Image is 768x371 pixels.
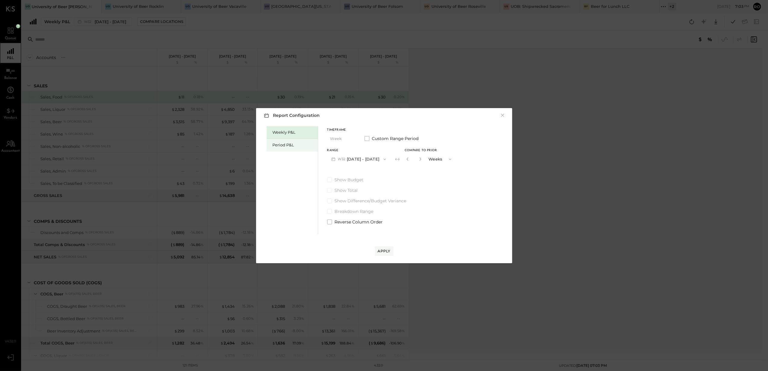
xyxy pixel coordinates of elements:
span: Custom Range Period [372,136,419,142]
div: Apply [378,248,390,254]
div: Weekly P&L [273,129,315,135]
button: Weeks [425,154,456,165]
button: Week [327,133,357,144]
span: W32 [338,157,347,162]
button: Apply [375,246,393,256]
div: Period P&L [273,142,315,148]
span: Breakdown Range [335,208,374,214]
span: Reverse Column Order [335,219,383,225]
span: Show Difference/Budget Variance [335,198,406,204]
button: W32[DATE] - [DATE] [327,154,390,165]
div: Range [327,149,390,152]
button: × [500,112,506,118]
span: Show Total [335,187,358,193]
span: Compare to Prior [405,149,437,152]
span: Show Budget [335,177,364,183]
div: Timeframe [327,129,357,132]
h3: Report Configuration [263,112,320,119]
